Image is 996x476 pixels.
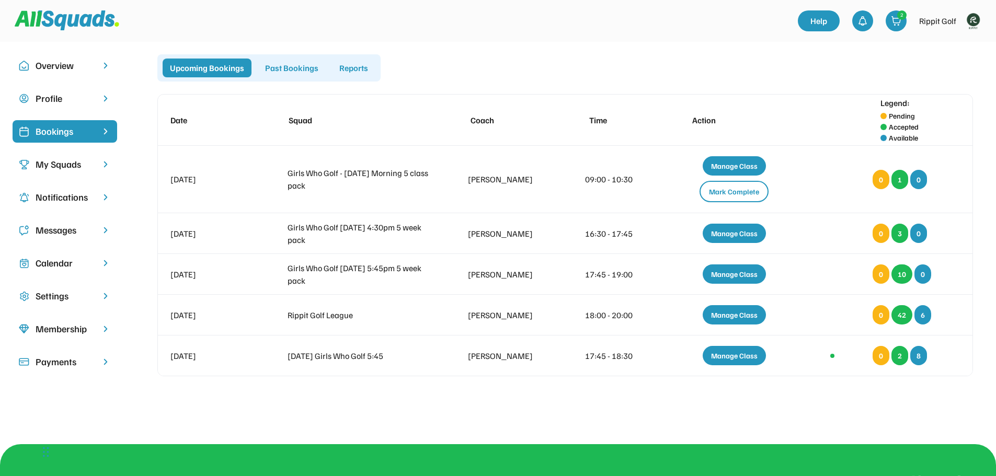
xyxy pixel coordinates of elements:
div: Manage Class [703,156,766,176]
div: Rippit Golf [919,15,956,27]
div: [PERSON_NAME] [468,350,547,362]
div: [PERSON_NAME] [468,268,547,281]
div: 18:00 - 20:00 [585,309,648,321]
div: 0 [873,346,889,365]
div: Accepted [889,121,919,132]
div: 8 [910,346,927,365]
div: Girls Who Golf - [DATE] Morning 5 class pack [288,167,430,192]
div: 16:30 - 17:45 [585,227,648,240]
div: Messages [36,223,94,237]
img: chevron-right.svg [100,61,111,71]
div: [DATE] [170,309,249,321]
div: [PERSON_NAME] [468,309,547,321]
div: Manage Class [703,346,766,365]
div: 09:00 - 10:30 [585,173,648,185]
div: [PERSON_NAME] [468,173,547,185]
img: Icon%20copy%203.svg [19,159,29,170]
img: user-circle.svg [19,94,29,104]
div: 1 [891,170,908,189]
div: Upcoming Bookings [163,59,251,77]
div: Overview [36,59,94,73]
div: Coach [471,114,549,126]
div: My Squads [36,157,94,171]
div: Legend: [880,97,910,109]
img: Icon%20copy%205.svg [19,225,29,236]
img: chevron-right.svg [100,258,111,268]
div: Bookings [36,124,94,138]
div: Reports [332,59,375,77]
div: Pending [889,110,915,121]
img: chevron-right.svg [100,324,111,334]
div: Manage Class [703,264,766,284]
div: 2 [891,346,908,365]
img: shopping-cart-01%20%281%29.svg [891,16,901,26]
div: 3 [891,224,908,243]
div: Girls Who Golf [DATE] 4:30pm 5 week pack [288,221,430,246]
div: Notifications [36,190,94,204]
div: Calendar [36,256,94,270]
div: [DATE] Girls Who Golf 5:45 [288,350,430,362]
div: Manage Class [703,305,766,324]
img: Icon%20%2819%29.svg [19,126,29,137]
div: 2 [898,11,906,19]
img: chevron-right.svg [100,291,111,301]
div: [DATE] [170,173,249,185]
div: Available [889,132,918,143]
div: [DATE] [170,227,249,240]
div: Date [170,114,249,126]
div: Profile [36,91,94,106]
img: Squad%20Logo.svg [15,10,119,30]
div: Time [589,114,652,126]
div: Manage Class [703,224,766,243]
img: chevron-right.svg [100,192,111,202]
div: Membership [36,322,94,336]
div: Mark Complete [700,181,769,202]
div: [PERSON_NAME] [468,227,547,240]
div: 10 [891,264,912,284]
div: 0 [873,264,889,284]
div: 0 [873,170,889,189]
img: Icon%20copy%204.svg [19,192,29,203]
img: Icon%20copy%208.svg [19,324,29,334]
div: 0 [873,224,889,243]
div: 0 [910,170,927,189]
div: [DATE] [170,268,249,281]
div: Squad [289,114,431,126]
img: Icon%20copy%207.svg [19,258,29,269]
div: Past Bookings [258,59,326,77]
div: 42 [891,305,912,324]
img: chevron-right.svg [100,94,111,103]
div: 17:45 - 19:00 [585,268,648,281]
div: Settings [36,289,94,303]
div: Action [692,114,787,126]
a: Help [798,10,840,31]
img: chevron-right.svg [100,159,111,169]
div: Girls Who Golf [DATE] 5:45pm 5 week pack [288,262,430,287]
img: chevron-right.svg [100,225,111,235]
div: 0 [914,264,931,284]
div: 0 [910,224,927,243]
img: Rippitlogov2_green.png [963,10,983,31]
div: Rippit Golf League [288,309,430,321]
div: 17:45 - 18:30 [585,350,648,362]
img: Icon%20copy%2016.svg [19,291,29,301]
div: 6 [914,305,931,324]
div: 0 [873,305,889,324]
img: bell-03%20%281%29.svg [857,16,868,26]
img: chevron-right%20copy%203.svg [100,126,111,136]
img: Icon%20copy%2010.svg [19,61,29,71]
